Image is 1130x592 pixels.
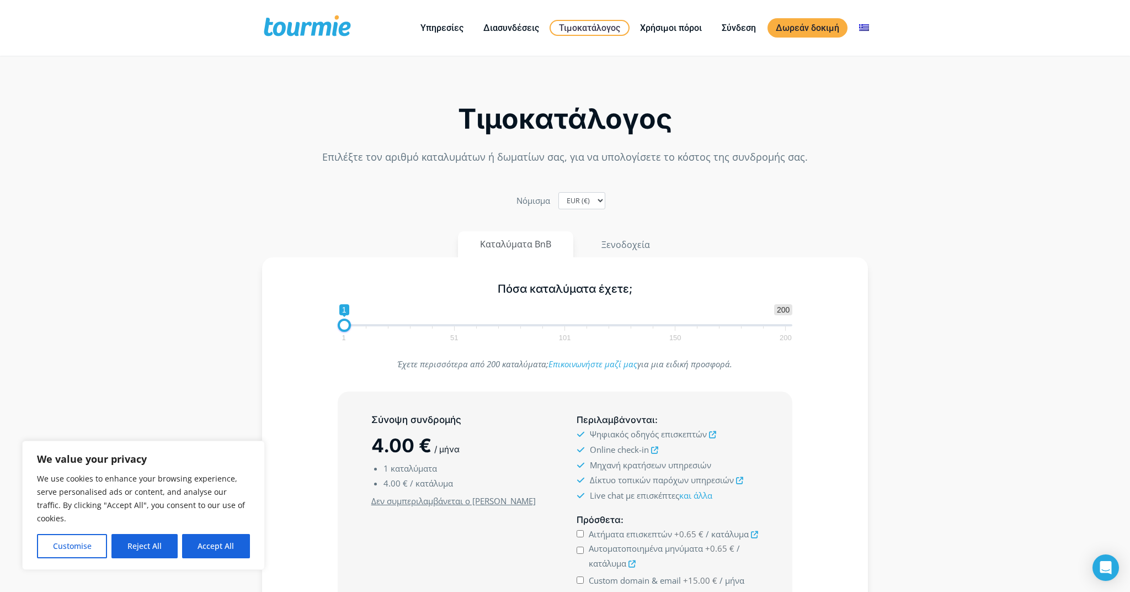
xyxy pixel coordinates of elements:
h5: : [577,413,759,427]
span: / κατάλυμα [706,528,749,540]
p: Επιλέξτε τον αριθμό καταλυμάτων ή δωματίων σας, για να υπολογίσετε το κόστος της συνδρομής σας. [262,150,868,165]
a: Χρήσιμοι πόροι [632,21,710,35]
u: Δεν συμπεριλαμβάνεται ο [PERSON_NAME] [371,495,536,506]
span: Ψηφιακός οδηγός επισκεπτών [590,429,707,440]
h5: : [577,513,759,527]
span: / κατάλυμα [410,478,453,489]
span: Μηχανή κρατήσεων υπηρεσιών [590,459,711,471]
a: Αλλαγή σε [851,21,877,35]
p: Έχετε περισσότερα από 200 καταλύματα; για μια ειδική προσφορά. [338,357,793,372]
span: 4.00 € [383,478,408,489]
span: +15.00 € [683,575,717,586]
span: Πρόσθετα [577,514,621,525]
h5: Σύνοψη συνδρομής [371,413,553,427]
h5: Πόσα καταλύματα έχετε; [338,282,793,296]
span: 200 [778,335,793,340]
span: 1 [383,463,388,474]
span: Custom domain & email [589,575,681,586]
span: +0.65 € [705,543,734,554]
a: Διασυνδέσεις [475,21,547,35]
div: Open Intercom Messenger [1092,554,1119,581]
span: Δίκτυο τοπικών παρόχων υπηρεσιών [590,474,734,485]
a: Σύνδεση [713,21,764,35]
span: Αυτοματοποιημένα μηνύματα [589,543,703,554]
span: / μήνα [719,575,744,586]
button: Reject All [111,534,177,558]
button: Accept All [182,534,250,558]
span: 101 [557,335,573,340]
button: Ξενοδοχεία [579,231,673,258]
span: καταλύματα [391,463,437,474]
span: Αιτήματα επισκεπτών [589,528,672,540]
p: We value your privacy [37,452,250,466]
h2: Τιμοκατάλογος [262,106,868,132]
span: / μήνα [434,444,460,454]
span: Περιλαμβάνονται [577,414,655,425]
span: 150 [668,335,683,340]
span: +0.65 € [674,528,703,540]
span: 4.00 € [371,434,431,457]
a: Υπηρεσίες [412,21,472,35]
span: 200 [774,304,792,315]
span: 51 [449,335,460,340]
p: We use cookies to enhance your browsing experience, serve personalised ads or content, and analys... [37,472,250,525]
span: 1 [339,304,349,315]
span: 1 [340,335,347,340]
span: Live chat με επισκέπτες [590,490,712,501]
span: Online check-in [590,444,649,455]
button: Καταλύματα BnB [458,231,573,257]
a: Τιμοκατάλογος [550,20,630,36]
a: Επικοινωνήστε μαζί μας [548,358,637,369]
label: Nόμισμα [516,193,550,208]
a: Δωρεάν δοκιμή [767,18,847,38]
button: Customise [37,534,107,558]
a: και άλλα [679,490,712,501]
